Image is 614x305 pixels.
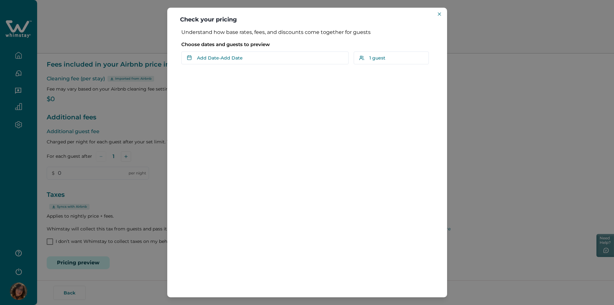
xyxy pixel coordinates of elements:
button: Close [436,10,443,18]
button: 1 guest [354,52,433,64]
button: 1 guest [354,52,429,64]
p: Understand how base rates, fees, and discounts come together for guests [181,29,433,36]
button: Add Date-Add Date [181,52,349,64]
p: Choose dates and guests to preview [181,41,433,48]
header: Check your pricing [167,8,447,29]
